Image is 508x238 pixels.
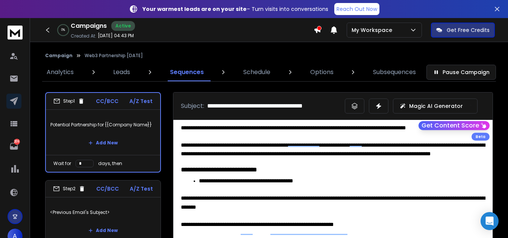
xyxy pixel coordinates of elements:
[472,133,490,141] div: Beta
[481,212,499,230] div: Open Intercom Messenger
[53,161,71,167] p: Wait for
[113,68,130,77] p: Leads
[42,63,78,81] a: Analytics
[130,185,153,193] p: A/Z Test
[50,202,156,223] p: <Previous Email's Subject>
[6,139,21,154] a: 209
[96,185,119,193] p: CC/BCC
[45,53,73,59] button: Campaign
[85,53,143,59] p: Web3 Partnership [DATE]
[409,102,463,110] p: Magic AI Generator
[53,98,85,105] div: Step 1
[419,121,490,130] button: Get Content Score
[393,99,478,114] button: Magic AI Generator
[61,28,65,32] p: 0 %
[181,102,204,111] p: Subject:
[8,26,23,39] img: logo
[71,33,96,39] p: Created At:
[447,26,490,34] p: Get Free Credits
[98,33,134,39] p: [DATE] 04:43 PM
[71,21,107,30] h1: Campaigns
[337,5,377,13] p: Reach Out Now
[111,21,135,31] div: Active
[50,114,156,135] p: Potential Partnership for {{Company Name}}
[47,68,74,77] p: Analytics
[143,5,328,13] p: – Turn visits into conversations
[165,63,208,81] a: Sequences
[426,65,496,80] button: Pause Campaign
[310,68,334,77] p: Options
[143,5,247,13] strong: Your warmest leads are on your site
[129,97,153,105] p: A/Z Test
[239,63,275,81] a: Schedule
[368,63,420,81] a: Subsequences
[45,92,161,173] li: Step1CC/BCCA/Z TestPotential Partnership for {{Company Name}}Add NewWait fordays, then
[431,23,495,38] button: Get Free Credits
[82,135,124,150] button: Add New
[170,68,204,77] p: Sequences
[53,185,85,192] div: Step 2
[82,223,124,238] button: Add New
[334,3,379,15] a: Reach Out Now
[98,161,122,167] p: days, then
[243,68,270,77] p: Schedule
[352,26,395,34] p: My Workspace
[14,139,20,145] p: 209
[306,63,338,81] a: Options
[96,97,118,105] p: CC/BCC
[109,63,135,81] a: Leads
[373,68,416,77] p: Subsequences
